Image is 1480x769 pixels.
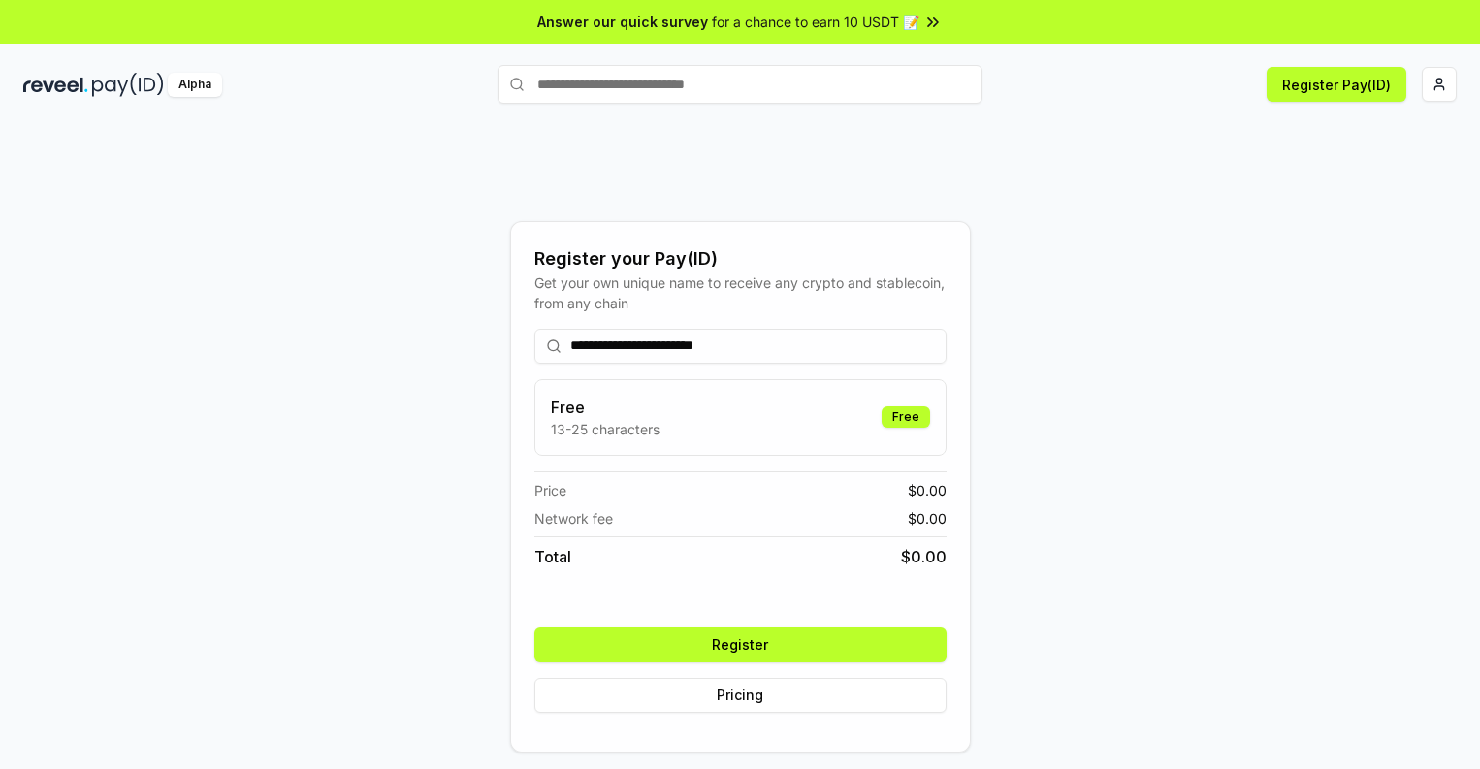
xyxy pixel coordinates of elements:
[534,245,947,272] div: Register your Pay(ID)
[534,627,947,662] button: Register
[551,396,660,419] h3: Free
[551,419,660,439] p: 13-25 characters
[534,272,947,313] div: Get your own unique name to receive any crypto and stablecoin, from any chain
[537,12,708,32] span: Answer our quick survey
[908,508,947,529] span: $ 0.00
[901,545,947,568] span: $ 0.00
[882,406,930,428] div: Free
[712,12,919,32] span: for a chance to earn 10 USDT 📝
[534,678,947,713] button: Pricing
[1267,67,1406,102] button: Register Pay(ID)
[92,73,164,97] img: pay_id
[168,73,222,97] div: Alpha
[534,508,613,529] span: Network fee
[534,480,566,500] span: Price
[908,480,947,500] span: $ 0.00
[23,73,88,97] img: reveel_dark
[534,545,571,568] span: Total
